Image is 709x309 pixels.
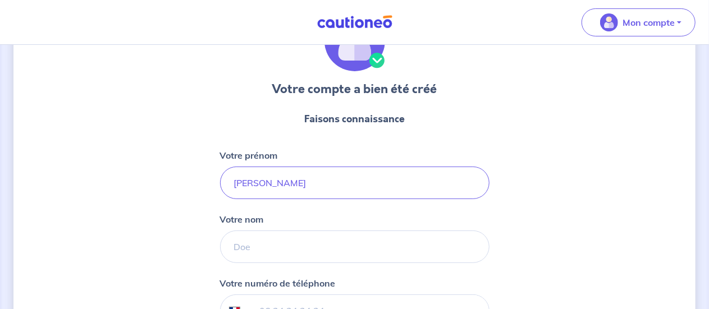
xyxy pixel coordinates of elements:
input: John [220,167,490,199]
img: Cautioneo [313,15,397,29]
p: Faisons connaissance [304,112,405,126]
img: illu_account_valid_menu.svg [600,13,618,31]
p: Votre numéro de téléphone [220,276,336,290]
p: Votre prénom [220,149,278,162]
input: Doe [220,230,490,263]
button: illu_account_valid_menu.svgMon compte [582,8,696,36]
h3: Votre compte a bien été créé [272,80,437,98]
p: Mon compte [623,16,675,29]
p: Votre nom [220,213,264,226]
